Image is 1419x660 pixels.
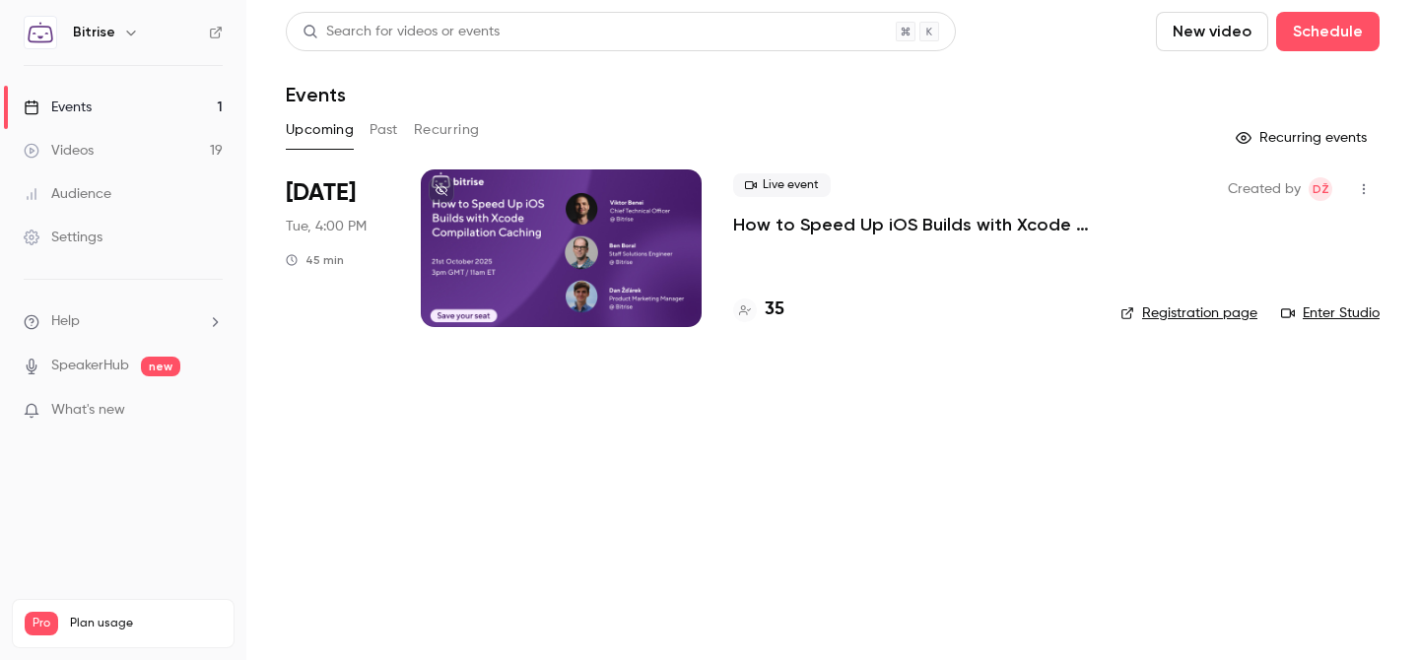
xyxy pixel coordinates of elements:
[51,356,129,376] a: SpeakerHub
[733,213,1089,236] a: How to Speed Up iOS Builds with Xcode 26 Compilation Caching
[1227,122,1380,154] button: Recurring events
[24,98,92,117] div: Events
[24,228,102,247] div: Settings
[25,17,56,48] img: Bitrise
[24,141,94,161] div: Videos
[303,22,500,42] div: Search for videos or events
[141,357,180,376] span: new
[73,23,115,42] h6: Bitrise
[414,114,480,146] button: Recurring
[1281,303,1380,323] a: Enter Studio
[51,400,125,421] span: What's new
[286,217,367,236] span: Tue, 4:00 PM
[370,114,398,146] button: Past
[24,184,111,204] div: Audience
[199,402,223,420] iframe: Noticeable Trigger
[70,616,222,631] span: Plan usage
[765,297,784,323] h4: 35
[286,252,344,268] div: 45 min
[1156,12,1268,51] button: New video
[286,177,356,209] span: [DATE]
[1309,177,1332,201] span: Dan Žďárek
[733,297,784,323] a: 35
[1313,177,1329,201] span: DŽ
[286,83,346,106] h1: Events
[286,114,354,146] button: Upcoming
[1276,12,1380,51] button: Schedule
[286,169,389,327] div: Oct 21 Tue, 3:00 PM (Europe/London)
[1120,303,1257,323] a: Registration page
[1228,177,1301,201] span: Created by
[733,173,831,197] span: Live event
[24,311,223,332] li: help-dropdown-opener
[25,612,58,635] span: Pro
[51,311,80,332] span: Help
